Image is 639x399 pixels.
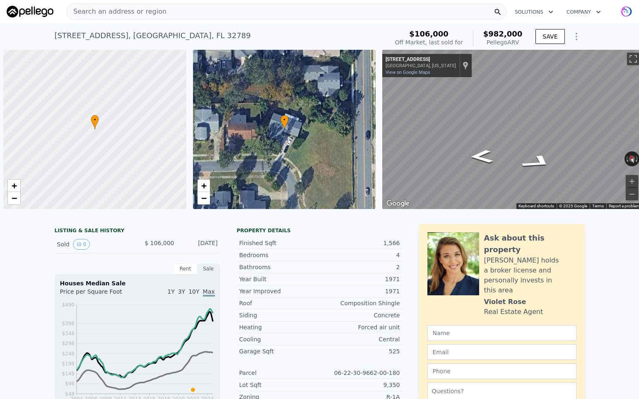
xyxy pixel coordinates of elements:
[320,311,400,319] div: Concrete
[483,38,523,46] div: Pellego ARV
[386,70,430,75] a: View on Google Maps
[239,299,320,307] div: Roof
[560,5,608,19] button: Company
[484,307,543,317] div: Real Estate Agent
[67,7,166,17] span: Search an address or region
[535,29,564,44] button: SAVE
[626,175,638,187] button: Zoom in
[198,192,210,204] a: Zoom out
[568,28,585,45] button: Show Options
[145,240,174,246] span: $ 106,000
[239,287,320,295] div: Year Improved
[518,203,554,209] button: Keyboard shortcuts
[237,227,403,234] div: Property details
[384,198,412,209] img: Google
[62,321,75,326] tspan: $398
[65,381,75,387] tspan: $98
[395,38,463,46] div: Off Market, last sold for
[60,287,137,301] div: Price per Square Foot
[62,361,75,367] tspan: $198
[201,193,206,203] span: −
[280,115,289,129] div: •
[203,288,215,297] span: Max
[55,30,251,41] div: [STREET_ADDRESS] , [GEOGRAPHIC_DATA] , FL 32789
[62,371,75,377] tspan: $148
[62,302,75,308] tspan: $490
[625,151,629,166] button: Rotate counterclockwise
[626,151,638,167] button: Reset the view
[239,369,320,377] div: Parcel
[7,6,53,17] img: Pellego
[626,188,638,200] button: Zoom out
[239,239,320,247] div: Finished Sqft
[239,323,320,331] div: Heating
[239,263,320,271] div: Bathrooms
[12,193,17,203] span: −
[559,204,587,208] span: © 2025 Google
[508,5,560,19] button: Solutions
[174,263,197,274] div: Rent
[167,288,174,295] span: 1Y
[91,116,99,124] span: •
[239,311,320,319] div: Siding
[320,239,400,247] div: 1,566
[320,347,400,355] div: 525
[60,279,215,287] div: Houses Median Sale
[508,151,567,174] path: Go Southeast, Northwood Cir
[386,56,456,63] div: [STREET_ADDRESS]
[91,115,99,129] div: •
[320,335,400,343] div: Central
[62,351,75,357] tspan: $248
[62,331,75,336] tspan: $348
[198,180,210,192] a: Zoom in
[484,232,576,255] div: Ask about this property
[461,146,503,166] path: Go West, Northwood Cir
[320,299,400,307] div: Composition Shingle
[409,29,449,38] span: $106,000
[320,263,400,271] div: 2
[320,369,400,377] div: 06-22-30-9662-00-180
[280,116,289,124] span: •
[483,29,523,38] span: $982,000
[197,263,220,274] div: Sale
[8,180,20,192] a: Zoom in
[320,275,400,283] div: 1971
[62,341,75,346] tspan: $298
[178,288,185,295] span: 3Y
[239,251,320,259] div: Bedrooms
[592,204,604,208] a: Terms (opens in new tab)
[201,180,206,191] span: +
[188,288,199,295] span: 10Y
[320,381,400,389] div: 9,350
[65,391,75,397] tspan: $48
[57,239,131,250] div: Sold
[484,297,526,307] div: Violet Rose
[181,239,218,250] div: [DATE]
[386,63,456,68] div: [GEOGRAPHIC_DATA], [US_STATE]
[427,325,576,341] input: Name
[239,381,320,389] div: Lot Sqft
[239,347,320,355] div: Garage Sqft
[427,344,576,360] input: Email
[239,335,320,343] div: Cooling
[320,251,400,259] div: 4
[320,323,400,331] div: Forced air unit
[12,180,17,191] span: +
[484,255,576,295] div: [PERSON_NAME] holds a broker license and personally invests in this area
[427,363,576,379] input: Phone
[320,287,400,295] div: 1971
[239,275,320,283] div: Year Built
[73,239,90,250] button: View historical data
[619,5,632,18] img: avatar
[384,198,412,209] a: Open this area in Google Maps (opens a new window)
[463,61,468,70] a: Show location on map
[55,227,220,236] div: LISTING & SALE HISTORY
[8,192,20,204] a: Zoom out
